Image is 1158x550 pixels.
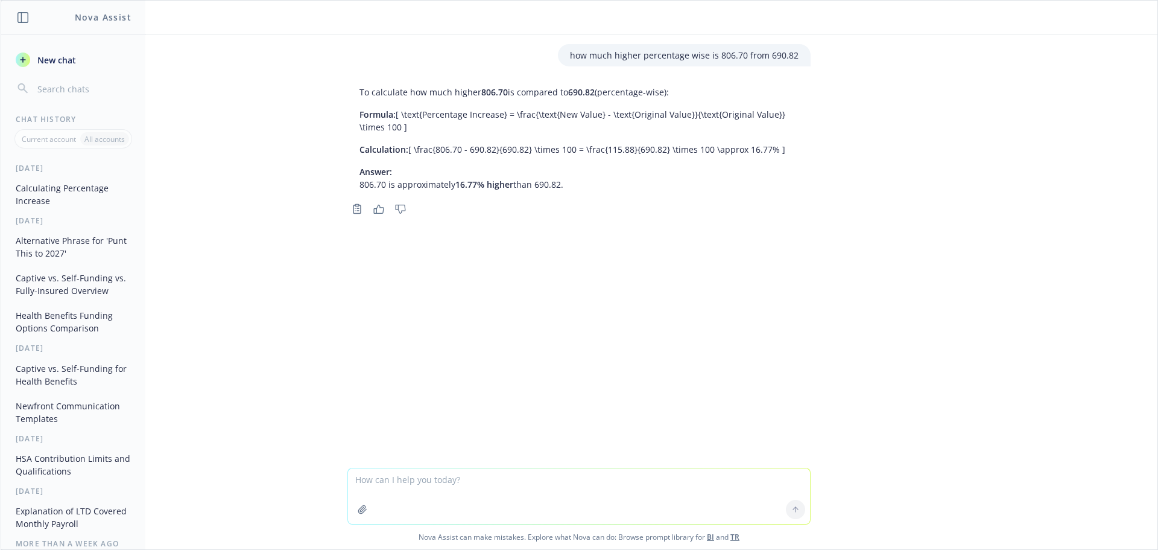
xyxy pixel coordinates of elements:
button: New chat [11,49,136,71]
input: Search chats [35,80,131,97]
button: HSA Contribution Limits and Qualifications [11,449,136,481]
span: New chat [35,54,76,66]
div: [DATE] [1,216,145,226]
svg: Copy to clipboard [352,203,362,214]
a: BI [707,532,714,542]
p: [ \frac{806.70 - 690.82}{690.82} \times 100 = \frac{115.88}{690.82} \times 100 \approx 16.77% ] [359,143,799,156]
span: 806.70 [481,86,508,98]
h1: Nova Assist [75,11,131,24]
span: Calculation: [359,144,408,155]
p: 806.70 is approximately than 690.82. [359,165,799,191]
button: Health Benefits Funding Options Comparison [11,305,136,338]
div: [DATE] [1,433,145,444]
div: [DATE] [1,343,145,353]
span: Answer: [359,166,392,177]
button: Captive vs. Self-Funding vs. Fully-Insured Overview [11,268,136,301]
div: Chat History [1,114,145,124]
div: [DATE] [1,486,145,496]
p: how much higher percentage wise is 806.70 from 690.82 [570,49,799,62]
span: Nova Assist can make mistakes. Explore what Nova can do: Browse prompt library for and [5,525,1153,549]
button: Calculating Percentage Increase [11,178,136,211]
a: TR [730,532,739,542]
p: All accounts [84,134,125,144]
p: [ \text{Percentage Increase} = \frac{\text{New Value} - \text{Original Value}}{\text{Original Val... [359,108,799,133]
button: Captive vs. Self-Funding for Health Benefits [11,359,136,391]
button: Thumbs down [391,200,410,217]
p: To calculate how much higher is compared to (percentage-wise): [359,86,799,98]
button: Newfront Communication Templates [11,396,136,429]
div: [DATE] [1,163,145,173]
button: Alternative Phrase for 'Punt This to 2027' [11,231,136,263]
p: Current account [22,134,76,144]
span: Formula: [359,109,396,120]
span: 16.77% higher [455,179,513,190]
span: 690.82 [568,86,595,98]
button: Explanation of LTD Covered Monthly Payroll [11,501,136,534]
div: More than a week ago [1,539,145,549]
